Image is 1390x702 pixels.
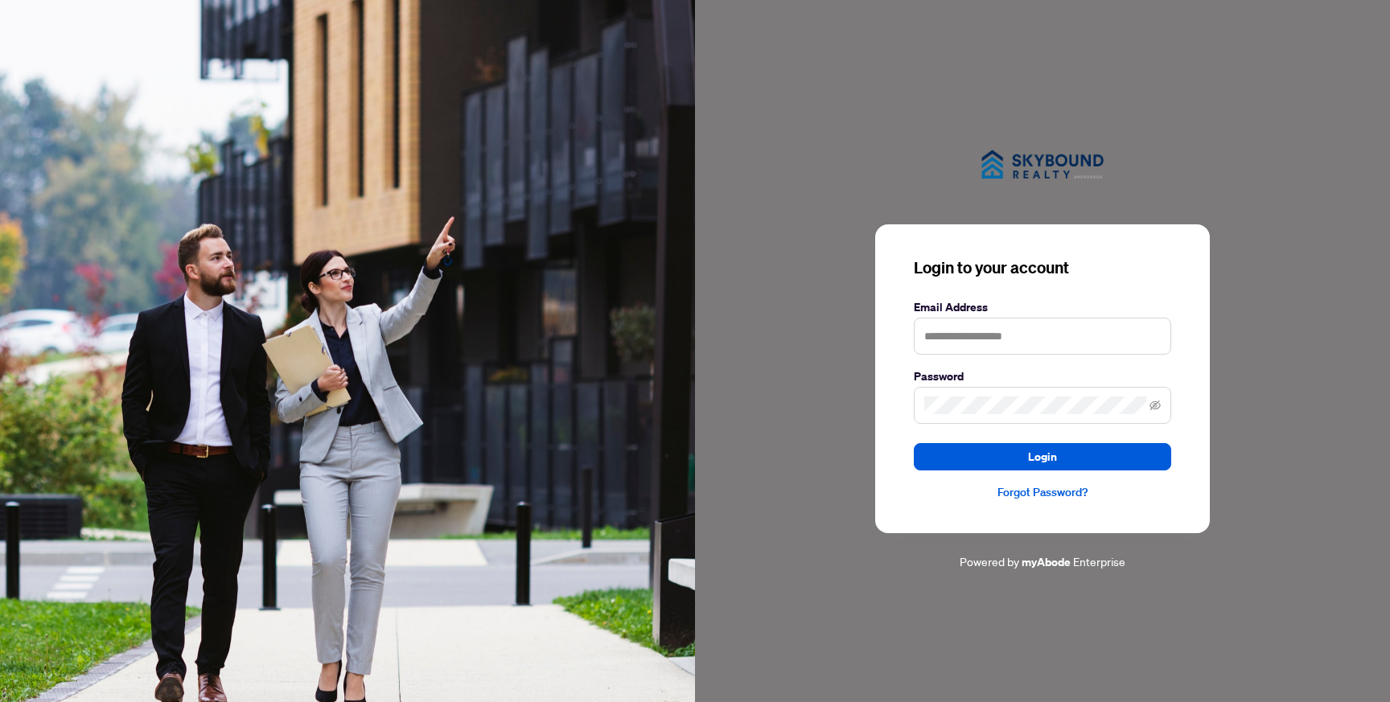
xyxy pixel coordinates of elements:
[1073,554,1125,569] span: Enterprise
[914,298,1171,316] label: Email Address
[1022,553,1071,571] a: myAbode
[1028,444,1057,470] span: Login
[960,554,1019,569] span: Powered by
[1149,400,1161,411] span: eye-invisible
[914,443,1171,470] button: Login
[914,257,1171,279] h3: Login to your account
[914,483,1171,501] a: Forgot Password?
[914,367,1171,385] label: Password
[962,131,1123,198] img: ma-logo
